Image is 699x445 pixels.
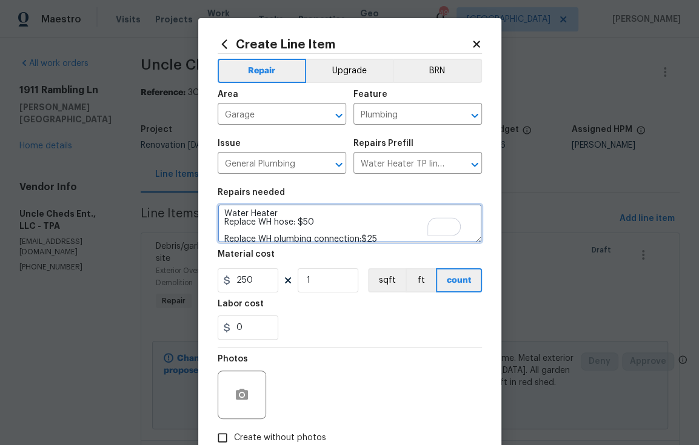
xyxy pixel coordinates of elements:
button: Upgrade [306,59,393,83]
button: Repair [218,59,307,83]
button: Open [330,156,347,173]
h5: Feature [353,90,387,99]
h5: Area [218,90,238,99]
button: count [436,268,482,292]
h5: Material cost [218,250,275,259]
button: Open [466,156,483,173]
button: Open [330,107,347,124]
button: sqft [368,268,406,292]
h5: Repairs Prefill [353,139,413,148]
h5: Photos [218,355,248,363]
h5: Labor cost [218,300,264,308]
span: Create without photos [234,432,326,444]
button: ft [406,268,436,292]
textarea: To enrich screen reader interactions, please activate Accessibility in Grammarly extension settings [218,204,482,243]
h2: Create Line Item [218,38,471,51]
button: Open [466,107,483,124]
h5: Repairs needed [218,188,285,197]
h5: Issue [218,139,241,148]
button: BRN [393,59,482,83]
